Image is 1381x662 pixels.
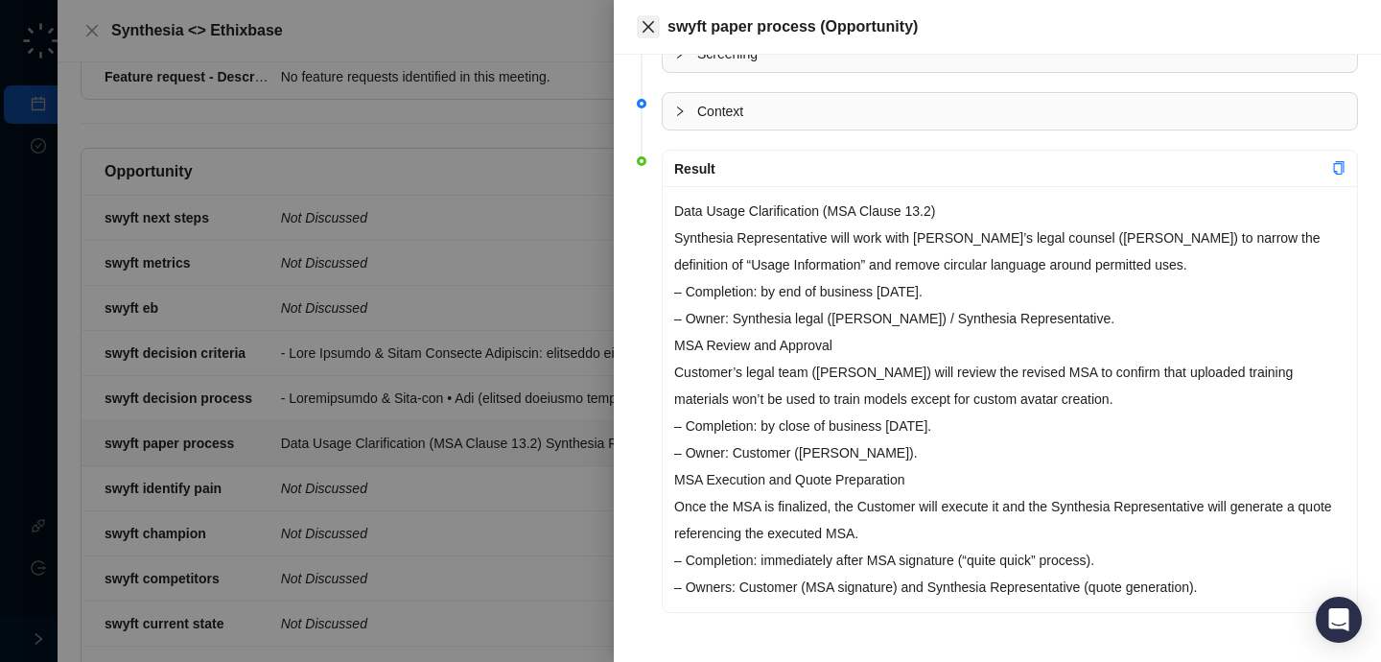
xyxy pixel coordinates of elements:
div: Result [674,158,1332,179]
p: MSA Execution and Quote Preparation Once the MSA is finalized, the Customer will execute it and t... [674,466,1346,601]
span: Context [697,101,1346,122]
div: Context [663,93,1357,130]
span: collapsed [674,106,686,117]
span: close [641,19,656,35]
p: MSA Review and Approval Customer’s legal team ([PERSON_NAME]) will review the revised MSA to conf... [674,332,1346,466]
button: Close [637,15,660,38]
div: swyft paper process (Opportunity) [667,15,1358,38]
span: copy [1332,161,1346,175]
div: Open Intercom Messenger [1316,597,1362,643]
p: Data Usage Clarification (MSA Clause 13.2) Synthesia Representative will work with [PERSON_NAME]’... [674,198,1346,332]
